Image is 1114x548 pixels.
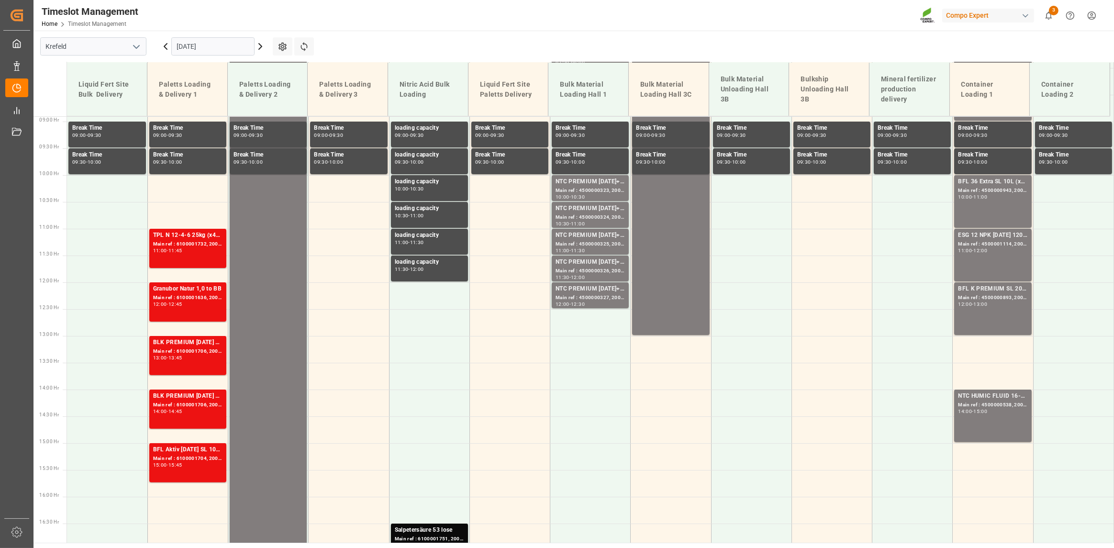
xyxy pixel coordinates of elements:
div: - [811,133,813,137]
div: 09:00 [234,133,247,137]
div: 11:30 [410,240,424,245]
span: 11:00 Hr [39,224,59,230]
div: 13:45 [168,356,182,360]
div: 10:00 [974,160,988,164]
button: show 3 new notifications [1038,5,1059,26]
div: 09:30 [153,160,167,164]
div: Main ref : 6100001751, 2000001455 [395,535,464,543]
span: 15:00 Hr [39,439,59,444]
div: - [569,195,571,199]
div: Main ref : 4500000538, 2000000442 [958,401,1027,409]
div: NTC PREMIUM [DATE]+3+TE BULK [556,177,625,187]
div: Bulk Material Loading Hall 1 [556,76,621,103]
div: 09:30 [1039,160,1053,164]
div: 11:00 [974,195,988,199]
div: 09:30 [813,133,826,137]
div: - [489,133,490,137]
div: loading capacity [395,123,464,133]
div: NTC PREMIUM [DATE]+3+TE BULK [556,284,625,294]
div: 12:00 [153,302,167,306]
div: - [569,302,571,306]
div: 14:00 [153,409,167,414]
div: - [972,248,973,253]
div: - [328,160,329,164]
div: Break Time [72,150,142,160]
span: 16:30 Hr [39,519,59,525]
span: 14:00 Hr [39,385,59,391]
div: Bulkship Unloading Hall 3B [797,70,861,108]
div: 09:30 [88,133,101,137]
div: 09:30 [249,133,263,137]
div: Break Time [153,123,223,133]
div: 11:00 [556,248,569,253]
div: - [167,133,168,137]
div: - [569,160,571,164]
div: 11:00 [153,248,167,253]
div: Main ref : 6100001636, 2000001322 [153,294,223,302]
div: 10:00 [88,160,101,164]
div: Break Time [475,123,545,133]
div: 09:30 [1054,133,1068,137]
span: 13:30 Hr [39,358,59,364]
div: 09:00 [1039,133,1053,137]
div: 11:00 [571,222,585,226]
div: Break Time [717,123,786,133]
div: Break Time [878,123,947,133]
div: - [86,133,88,137]
span: 09:00 Hr [39,117,59,123]
span: 15:30 Hr [39,466,59,471]
div: Timeslot Management [42,4,138,19]
div: BLK PREMIUM [DATE] 25kg(x40)D,EN,PL,FNLEST TE-MAX 11-48 20kg (x45) D,EN,PL,FRFLO T PERM [DATE] 25... [153,338,223,347]
div: Break Time [717,150,786,160]
div: 10:00 [329,160,343,164]
div: Granubor Natur 1,0 to BB [153,284,223,294]
div: 09:00 [636,133,650,137]
div: Break Time [1039,123,1108,133]
div: - [891,160,893,164]
div: Break Time [556,150,625,160]
div: 10:00 [958,195,972,199]
div: 09:30 [636,160,650,164]
div: Main ref : 4500000323, 2000000077 [556,187,625,195]
img: Screenshot%202023-09-29%20at%2010.02.21.png_1712312052.png [920,7,936,24]
div: 11:45 [168,248,182,253]
div: 09:30 [893,133,907,137]
div: 09:30 [410,133,424,137]
div: Mineral fertilizer production delivery [877,70,942,108]
div: 09:00 [72,133,86,137]
div: Main ref : 4500000327, 2000000077 [556,294,625,302]
div: 09:30 [72,160,86,164]
div: Salpetersäure 53 lose [395,526,464,535]
div: 10:30 [556,222,569,226]
div: 11:30 [571,248,585,253]
div: NTC PREMIUM [DATE]+3+TE BULK [556,231,625,240]
div: 09:00 [395,133,409,137]
div: 09:30 [475,160,489,164]
div: Break Time [636,150,705,160]
span: 14:30 Hr [39,412,59,417]
span: 12:30 Hr [39,305,59,310]
div: 12:30 [571,302,585,306]
div: NTC HUMIC FLUID 16-2-2 900L IBC [958,391,1027,401]
div: - [972,160,973,164]
div: Paletts Loading & Delivery 1 [155,76,220,103]
div: 10:00 [395,187,409,191]
div: - [730,133,732,137]
span: 11:30 Hr [39,251,59,257]
div: - [489,160,490,164]
div: - [650,160,651,164]
div: Paletts Loading & Delivery 2 [235,76,300,103]
div: 10:00 [732,160,746,164]
div: 11:00 [958,248,972,253]
div: 11:30 [556,275,569,280]
div: - [891,133,893,137]
div: - [167,356,168,360]
div: 09:30 [732,133,746,137]
div: Container Loading 2 [1037,76,1102,103]
div: 13:00 [974,302,988,306]
div: 10:00 [651,160,665,164]
div: BLK PREMIUM [DATE] 25kg(x40)D,EN,PL,FNLEST TE-MAX 11-48 20kg (x45) D,EN,PL,FRFLO T PERM [DATE] 25... [153,391,223,401]
div: BFL 36 Extra SL 10L (x60) EN,TR MTO;NTC N-MAX 24-5-5 25KG (x42) INTBFL 36 Extra SL 10L (x60) EN,T... [958,177,1027,187]
div: 10:00 [556,195,569,199]
div: 11:00 [395,240,409,245]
